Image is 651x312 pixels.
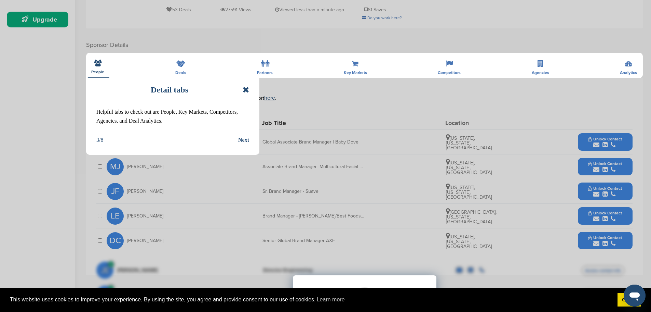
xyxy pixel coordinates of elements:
iframe: Button to launch messaging window [624,285,646,307]
p: Helpful tabs to check out are People, Key Markets, Competitors, Agencies, and Deal Analytics. [96,108,249,125]
h1: Detail tabs [151,82,188,97]
div: 3/8 [96,136,103,145]
button: Next [238,136,249,145]
a: dismiss cookie message [618,293,641,307]
span: This website uses cookies to improve your experience. By using the site, you agree and provide co... [10,295,612,305]
a: learn more about cookies [316,295,346,305]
